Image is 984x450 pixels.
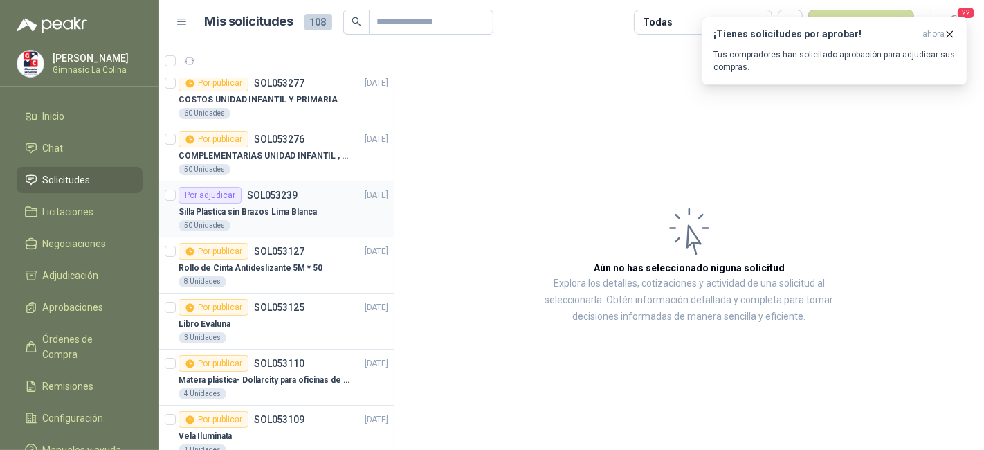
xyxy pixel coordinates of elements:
[179,430,232,443] p: Vela Iluminata
[17,326,143,368] a: Órdenes de Compra
[179,108,230,119] div: 60 Unidades
[17,17,87,33] img: Logo peakr
[254,134,304,144] p: SOL053276
[643,15,672,30] div: Todas
[254,415,304,424] p: SOL053109
[159,294,394,350] a: Por publicarSOL053125[DATE] Libro Evaluna3 Unidades
[179,243,248,260] div: Por publicar
[179,206,317,219] p: Silla Plástica sin Brazos Lima Blanca
[53,66,139,74] p: Gimnasio La Colina
[808,10,914,35] button: Nueva solicitud
[43,268,99,283] span: Adjudicación
[179,187,242,204] div: Por adjudicar
[179,276,226,287] div: 8 Unidades
[17,294,143,321] a: Aprobaciones
[956,6,976,19] span: 22
[352,17,361,26] span: search
[179,411,248,428] div: Por publicar
[43,411,104,426] span: Configuración
[43,300,104,315] span: Aprobaciones
[43,172,91,188] span: Solicitudes
[179,355,248,372] div: Por publicar
[43,332,129,362] span: Órdenes de Compra
[159,350,394,406] a: Por publicarSOL053110[DATE] Matera plástica- Dollarcity para oficinas de Básica Secundaria4 Unidades
[17,51,44,77] img: Company Logo
[17,167,143,193] a: Solicitudes
[179,164,230,175] div: 50 Unidades
[17,103,143,129] a: Inicio
[247,190,298,200] p: SOL053239
[43,204,94,219] span: Licitaciones
[179,262,322,275] p: Rollo de Cinta Antideslizante 5M * 50
[179,374,351,387] p: Matera plástica- Dollarcity para oficinas de Básica Secundaria
[179,75,248,91] div: Por publicar
[159,69,394,125] a: Por publicarSOL053277[DATE] COSTOS UNIDAD INFANTIL Y PRIMARIA60 Unidades
[365,77,388,90] p: [DATE]
[179,332,226,343] div: 3 Unidades
[304,14,332,30] span: 108
[713,48,956,73] p: Tus compradores han solicitado aprobación para adjudicar sus compras.
[365,413,388,426] p: [DATE]
[713,28,917,40] h3: ¡Tienes solicitudes por aprobar!
[254,359,304,368] p: SOL053110
[17,199,143,225] a: Licitaciones
[179,388,226,399] div: 4 Unidades
[179,93,338,107] p: COSTOS UNIDAD INFANTIL Y PRIMARIA
[179,299,248,316] div: Por publicar
[702,17,967,85] button: ¡Tienes solicitudes por aprobar!ahora Tus compradores han solicitado aprobación para adjudicar su...
[365,133,388,146] p: [DATE]
[942,10,967,35] button: 22
[179,318,230,331] p: Libro Evaluna
[365,189,388,202] p: [DATE]
[594,260,785,276] h3: Aún no has seleccionado niguna solicitud
[205,12,293,32] h1: Mis solicitudes
[17,231,143,257] a: Negociaciones
[254,246,304,256] p: SOL053127
[17,373,143,399] a: Remisiones
[43,109,65,124] span: Inicio
[53,53,139,63] p: [PERSON_NAME]
[254,303,304,312] p: SOL053125
[159,237,394,294] a: Por publicarSOL053127[DATE] Rollo de Cinta Antideslizante 5M * 508 Unidades
[179,150,351,163] p: COMPLEMENTARIAS UNIDAD INFANTIL , PRIMARIA Y BTO
[43,379,94,394] span: Remisiones
[159,181,394,237] a: Por adjudicarSOL053239[DATE] Silla Plástica sin Brazos Lima Blanca50 Unidades
[159,125,394,181] a: Por publicarSOL053276[DATE] COMPLEMENTARIAS UNIDAD INFANTIL , PRIMARIA Y BTO50 Unidades
[365,245,388,258] p: [DATE]
[365,357,388,370] p: [DATE]
[43,141,64,156] span: Chat
[179,220,230,231] div: 50 Unidades
[254,78,304,88] p: SOL053277
[17,262,143,289] a: Adjudicación
[922,28,945,40] span: ahora
[17,405,143,431] a: Configuración
[365,301,388,314] p: [DATE]
[43,236,107,251] span: Negociaciones
[179,131,248,147] div: Por publicar
[533,276,846,325] p: Explora los detalles, cotizaciones y actividad de una solicitud al seleccionarla. Obtén informaci...
[17,135,143,161] a: Chat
